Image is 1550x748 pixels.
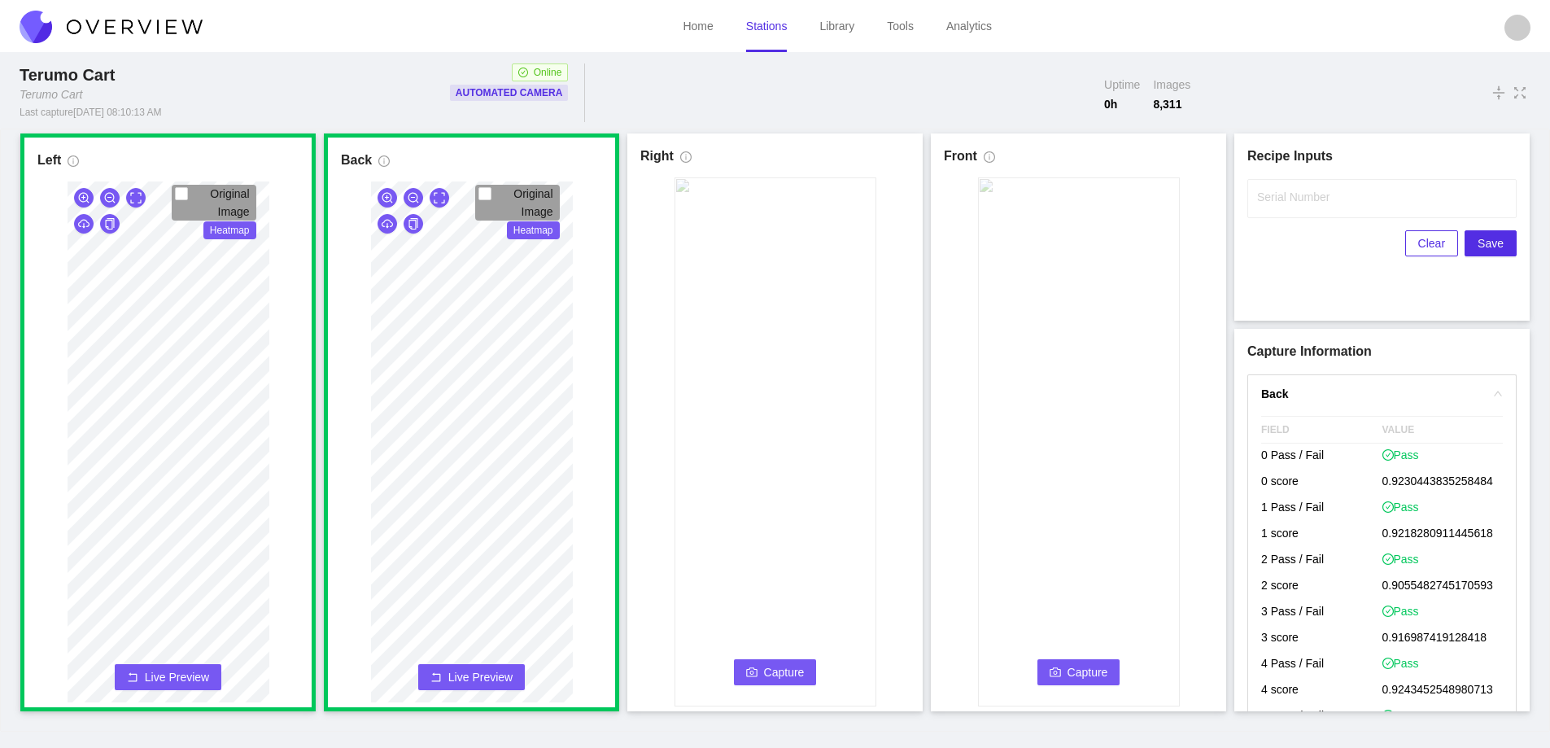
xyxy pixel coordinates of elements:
[1382,470,1504,496] p: 0.9230443835258484
[404,214,423,234] button: copy
[1382,707,1419,724] span: Pass
[1382,501,1394,513] span: check-circle
[746,667,758,680] span: camera
[20,106,162,119] div: Last capture [DATE] 08:10:13 AM
[1491,83,1506,103] span: vertical-align-middle
[74,188,94,208] button: zoom-in
[946,20,992,33] a: Analytics
[1261,626,1382,652] p: 3 score
[1261,678,1382,704] p: 4 score
[1037,659,1120,685] button: cameraCapture
[1153,96,1190,112] span: 8,311
[507,221,560,239] span: Heatmap
[1382,606,1394,617] span: check-circle
[1382,574,1504,600] p: 0.9055482745170593
[434,192,445,205] span: expand
[1068,663,1108,681] span: Capture
[37,151,61,170] h1: Left
[1261,496,1382,522] p: 1 Pass / Fail
[104,218,116,231] span: copy
[1261,574,1382,600] p: 2 score
[210,187,249,218] span: Original Image
[1382,655,1419,671] span: Pass
[378,155,390,173] span: info-circle
[1418,234,1445,252] span: Clear
[1382,710,1394,721] span: check-circle
[764,663,805,681] span: Capture
[130,192,142,205] span: expand
[1050,667,1061,680] span: camera
[984,151,995,169] span: info-circle
[1382,626,1504,652] p: 0.916987419128418
[1261,522,1382,548] p: 1 score
[1382,449,1394,461] span: check-circle
[1382,447,1419,463] span: Pass
[1257,189,1330,205] label: Serial Number
[100,214,120,234] button: copy
[1261,385,1483,403] h4: Back
[1261,704,1382,730] p: 5 Pass / Fail
[430,671,442,685] span: rollback
[68,155,79,173] span: info-circle
[408,192,419,205] span: zoom-out
[378,214,397,234] button: cloud-download
[1104,96,1140,112] span: 0 h
[404,188,423,208] button: zoom-out
[513,187,552,218] span: Original Image
[1153,77,1190,93] span: Images
[1382,551,1419,567] span: Pass
[382,192,393,205] span: zoom-in
[382,218,393,231] span: cloud-download
[518,68,528,77] span: check-circle
[1261,417,1382,443] span: FIELD
[1382,678,1504,704] p: 0.9243452548980713
[20,86,82,103] div: Terumo Cart
[683,20,713,33] a: Home
[1513,84,1527,102] span: fullscreen
[640,147,674,166] h1: Right
[944,147,977,166] h1: Front
[1248,375,1516,413] div: rightBack
[20,11,203,43] img: Overview
[1465,230,1517,256] button: Save
[448,669,513,685] span: Live Preview
[104,192,116,205] span: zoom-out
[203,221,256,239] span: Heatmap
[819,20,854,33] a: Library
[1247,147,1517,166] h1: Recipe Inputs
[408,218,419,231] span: copy
[20,66,115,84] span: Terumo Cart
[1104,77,1140,93] span: Uptime
[1382,499,1419,515] span: Pass
[1382,658,1394,669] span: check-circle
[1261,600,1382,626] p: 3 Pass / Fail
[1493,389,1503,399] span: right
[1405,230,1458,256] button: Clear
[20,63,121,86] div: Terumo Cart
[1261,444,1382,470] p: 0 Pass / Fail
[1247,342,1517,361] h1: Capture Information
[1261,652,1382,678] p: 4 Pass / Fail
[430,188,449,208] button: expand
[1382,603,1419,619] span: Pass
[534,64,562,81] span: Online
[78,192,90,205] span: zoom-in
[115,664,221,690] button: rollbackLive Preview
[746,20,788,33] a: Stations
[734,659,817,685] button: cameraCapture
[127,671,138,685] span: rollback
[680,151,692,169] span: info-circle
[1261,548,1382,574] p: 2 Pass / Fail
[1261,470,1382,496] p: 0 score
[456,85,563,101] p: Automated Camera
[1382,522,1504,548] p: 0.9218280911445618
[100,188,120,208] button: zoom-out
[78,218,90,231] span: cloud-download
[74,214,94,234] button: cloud-download
[887,20,914,33] a: Tools
[341,151,372,170] h1: Back
[126,188,146,208] button: expand
[1382,417,1504,443] span: VALUE
[1382,553,1394,565] span: check-circle
[145,669,209,685] span: Live Preview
